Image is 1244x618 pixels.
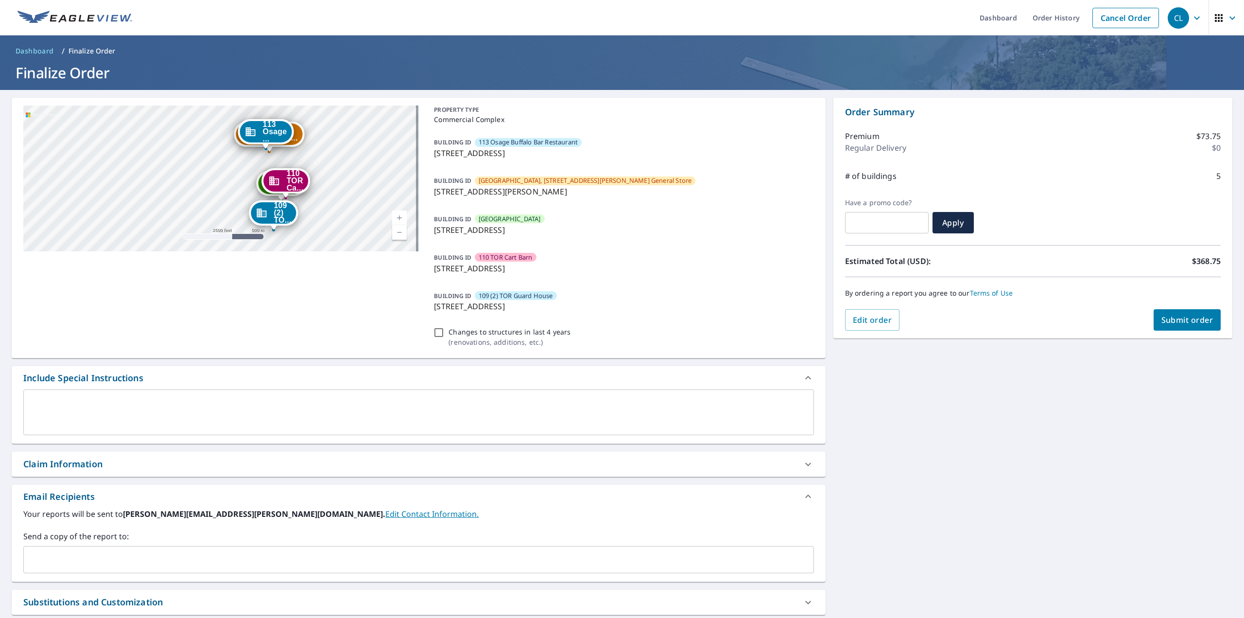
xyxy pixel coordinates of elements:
[1196,130,1221,142] p: $73.75
[434,253,471,262] p: BUILDING ID
[12,43,1232,59] nav: breadcrumb
[274,202,291,224] span: 109 (2) TO...
[449,327,570,337] p: Changes to structures in last 4 years
[449,337,570,347] p: ( renovations, additions, etc. )
[263,121,287,142] span: 113 Osage ...
[69,46,116,56] p: Finalize Order
[262,168,311,198] div: Dropped pin, building 110 TOR Cart Barn, Commercial property, 667 Ridgedale Rd Ridgedale, MO 65739
[123,509,385,519] b: [PERSON_NAME][EMAIL_ADDRESS][PERSON_NAME][DOMAIN_NAME].
[434,114,810,124] p: Commercial Complex
[940,217,966,228] span: Apply
[853,315,892,325] span: Edit order
[845,106,1221,119] p: Order Summary
[479,138,578,147] span: 113 Osage Buffalo Bar Restaurant
[1216,170,1221,182] p: 5
[434,292,471,300] p: BUILDING ID
[23,490,95,503] div: Email Recipients
[845,142,906,154] p: Regular Delivery
[479,253,533,262] span: 110 TOR Cart Barn
[970,288,1013,298] a: Terms of Use
[257,171,307,201] div: Dropped pin, building 109 TOR Welcome Center, Commercial property, 750 Top Of The Rock Rd Ridgeda...
[1192,255,1221,267] p: $368.75
[434,263,810,274] p: [STREET_ADDRESS]
[12,63,1232,83] h1: Finalize Order
[12,485,826,508] div: Email Recipients
[62,45,65,57] li: /
[17,11,132,25] img: EV Logo
[1161,315,1213,325] span: Submit order
[238,119,294,149] div: Dropped pin, building 113 Osage Buffalo Bar Restaurant, Commercial property, 150 Top Of The Rock ...
[479,176,692,185] span: [GEOGRAPHIC_DATA], [STREET_ADDRESS][PERSON_NAME] General Store
[434,147,810,159] p: [STREET_ADDRESS]
[287,170,304,192] span: 110 TOR Ca...
[12,590,826,615] div: Substitutions and Customization
[434,215,471,223] p: BUILDING ID
[479,291,553,300] span: 109 (2) TOR Guard House
[845,170,897,182] p: # of buildings
[845,130,880,142] p: Premium
[16,46,54,56] span: Dashboard
[845,309,900,331] button: Edit order
[1092,8,1159,28] a: Cancel Order
[845,255,1033,267] p: Estimated Total (USD):
[12,366,826,389] div: Include Special Instructions
[249,200,298,230] div: Dropped pin, building 109 (2) TOR Guard House, Commercial property, 190 Ridgedale Rd Ridgedale, M...
[392,225,407,240] a: Current Level 14, Zoom Out
[845,198,929,207] label: Have a promo code?
[434,300,810,312] p: [STREET_ADDRESS]
[434,224,810,236] p: [STREET_ADDRESS]
[234,122,305,152] div: Dropped pin, building 111 Museum, 112 Arnie's Barn, 119 General Store, Commercial property, 250 R...
[23,508,814,520] label: Your reports will be sent to
[1154,309,1221,331] button: Submit order
[845,289,1221,298] p: By ordering a report you agree to our
[23,596,163,609] div: Substitutions and Customization
[23,530,814,542] label: Send a copy of the report to:
[12,452,826,477] div: Claim Information
[434,106,810,114] p: PROPERTY TYPE
[434,186,810,197] p: [STREET_ADDRESS][PERSON_NAME]
[434,138,471,146] p: BUILDING ID
[479,214,541,224] span: [GEOGRAPHIC_DATA]
[434,177,471,185] p: BUILDING ID
[1212,142,1221,154] p: $0
[1168,7,1189,29] div: CL
[23,458,103,471] div: Claim Information
[385,509,479,519] a: EditContactInfo
[23,371,143,385] div: Include Special Instructions
[392,211,407,225] a: Current Level 14, Zoom In
[933,212,974,233] button: Apply
[12,43,58,59] a: Dashboard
